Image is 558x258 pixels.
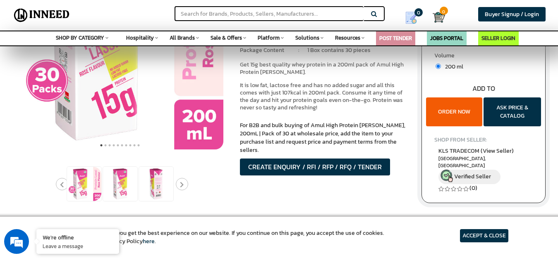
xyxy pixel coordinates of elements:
a: here [143,237,155,246]
span: 0 [414,8,423,17]
button: Previous [56,178,68,190]
li: : [290,46,307,54]
a: POST TENDER [379,34,412,42]
label: Volume [434,52,533,62]
button: 7 [124,141,128,149]
button: 8 [128,141,132,149]
img: Cart [433,11,445,24]
span: SHOP BY CATEGORY [56,34,104,42]
span: Hospitality [126,34,154,42]
button: Next [176,178,188,190]
span: 200 ml [441,62,463,71]
p: Leave a message [43,242,113,250]
button: ASK PRICE & CATALOG [484,97,541,126]
button: 5 [116,141,120,149]
span: Sale & Offers [211,34,242,42]
span: East Delhi [438,155,529,169]
img: Amul High Protein Rose Lassi, 200mL [139,167,173,201]
button: 10 [137,141,141,149]
a: KLS TRADECOM (View Seller) [GEOGRAPHIC_DATA], [GEOGRAPHIC_DATA] Verified Seller [438,147,529,184]
span: KLS TRADECOM [438,147,514,155]
em: Submit [121,200,150,211]
a: my Quotes 0 [396,8,432,27]
span: All Brands [170,34,195,42]
span: Platform [258,34,280,42]
a: Cart 0 [433,8,438,26]
em: Driven by SalesIQ [65,162,105,168]
img: logo_Zg8I0qSkbAqR2WFHt3p6CTuqpyXMFPubPcD2OT02zFN43Cy9FUNNG3NEPhM_Q1qe_.png [14,50,35,54]
li: 1 Box contains 30 pieces [307,46,409,54]
div: Minimize live chat window [136,4,156,24]
button: CREATE ENQUIRY / RFI / RFP / RFQ / TENDER [240,159,390,175]
span: Resources [335,34,360,42]
button: 1 [99,141,103,149]
p: Get 15g best quality whey protein in a 200ml pack of Amul High Protein [PERSON_NAME]. [240,61,410,76]
img: Amul High Protein Rose Lassi, 200mL [103,167,137,201]
textarea: Type your message and click 'Submit' [4,171,158,200]
img: Amul High Protein Rose Lassi, 200mL [67,167,101,201]
button: 9 [132,141,137,149]
input: Search for Brands, Products, Sellers, Manufacturers... [175,6,363,21]
a: SELLER LOGIN [481,34,515,42]
button: 3 [108,141,112,149]
span: Verified Seller [454,172,491,181]
a: JOBS PORTAL [430,34,463,42]
article: We use cookies to ensure you get the best experience on our website. If you continue on this page... [50,229,384,246]
span: We are offline. Please leave us a message. [17,77,144,160]
li: Package Content [240,46,291,54]
article: ACCEPT & CLOSE [460,229,508,242]
div: We're offline [43,233,113,241]
button: ORDER NOW [426,97,482,126]
img: Show My Quotes [405,12,417,24]
a: Buyer Signup / Login [478,7,546,21]
div: Leave a message [43,46,139,57]
h4: SHOP FROM SELLER: [434,137,533,143]
button: 4 [112,141,116,149]
a: (0) [469,184,477,192]
p: It is low fat, lactose free and has no added sugar and all this comes with just 107kcal in 200ml ... [240,82,410,111]
img: inneed-verified-seller-icon.png [441,170,453,182]
span: 0 [440,7,448,15]
div: ADD TO [422,84,545,93]
button: 2 [103,141,108,149]
button: 6 [120,141,124,149]
img: Inneed.Market [11,5,72,26]
img: salesiqlogo_leal7QplfZFryJ6FIlVepeu7OftD7mt8q6exU6-34PB8prfIgodN67KcxXM9Y7JQ_.png [57,162,63,167]
span: Buyer Signup / Login [485,10,539,19]
span: Solutions [295,34,319,42]
p: For B2B and bulk buying of Amul High Protein [PERSON_NAME], 200mL | Pack of 30 at wholesale price... [240,121,410,154]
